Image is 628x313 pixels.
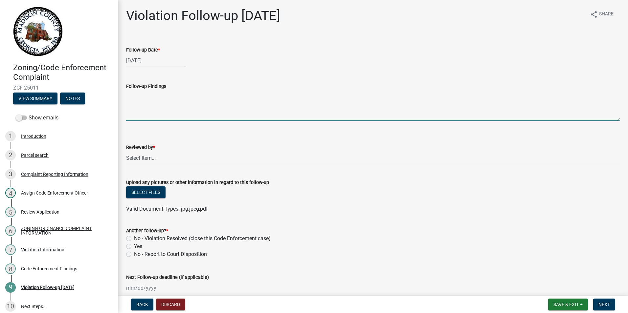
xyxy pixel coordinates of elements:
[126,48,160,52] label: Follow-up Date
[126,84,166,89] label: Follow-up Findings
[13,7,63,56] img: Madison County, Georgia
[590,10,598,18] i: share
[126,281,186,295] input: mm/dd/yyyy
[598,302,610,307] span: Next
[585,8,619,21] button: shareShare
[134,235,271,242] label: No - Violation Resolved (close this Code Enforcement case)
[5,282,16,293] div: 9
[5,244,16,255] div: 7
[126,206,208,212] span: Valid Document Types: jpg,jpeg,pdf
[60,96,85,101] wm-modal-confirm: Notes
[593,299,615,310] button: Next
[21,266,77,271] div: Code Enforcement Findings
[126,275,209,280] label: Next Follow-up deadline (if applicable)
[21,210,59,214] div: Review Application
[126,54,186,67] input: mm/dd/yyyy
[134,250,207,258] label: No - Report to Court Disposition
[13,85,105,91] span: ZCF-25011
[21,172,88,177] div: Complaint Reporting Information
[548,299,588,310] button: Save & Exit
[126,145,155,150] label: Reviewed by
[5,188,16,198] div: 4
[5,207,16,217] div: 5
[131,299,153,310] button: Back
[136,302,148,307] span: Back
[5,150,16,160] div: 2
[5,131,16,141] div: 1
[13,96,57,101] wm-modal-confirm: Summary
[16,114,58,122] label: Show emails
[134,242,142,250] label: Yes
[126,180,269,185] label: Upload any pictures or other information in regard to this follow-up
[126,229,168,233] label: Another follow-up?
[5,263,16,274] div: 8
[5,301,16,312] div: 10
[13,93,57,104] button: View Summary
[21,226,108,235] div: ZONING ORDINANCE COMPLAINT INFORMATION
[156,299,185,310] button: Discard
[5,225,16,236] div: 6
[60,93,85,104] button: Notes
[5,169,16,179] div: 3
[126,186,166,198] button: Select files
[553,302,579,307] span: Save & Exit
[21,134,46,138] div: Introduction
[13,63,113,82] h4: Zoning/Code Enforcement Complaint
[126,8,280,24] h1: Violation Follow-up [DATE]
[21,247,64,252] div: Violation Information
[21,191,88,195] div: Assign Code Enforcement Officer
[21,285,75,290] div: Violation Follow-up [DATE]
[21,153,49,157] div: Parcel search
[599,10,614,18] span: Share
